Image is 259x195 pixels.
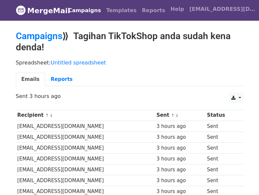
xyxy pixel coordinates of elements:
[155,110,205,121] th: Sent
[156,166,204,174] div: 3 hours ago
[175,113,179,118] a: ↓
[16,164,155,175] td: [EMAIL_ADDRESS][DOMAIN_NAME]
[156,134,204,141] div: 3 hours ago
[45,73,78,86] a: Reports
[16,110,155,121] th: Recipient
[16,121,155,132] td: [EMAIL_ADDRESS][DOMAIN_NAME]
[206,142,239,153] td: Sent
[16,73,45,86] a: Emails
[16,5,26,15] img: MergeMail logo
[156,144,204,152] div: 3 hours ago
[156,123,204,130] div: 3 hours ago
[49,113,53,118] a: ↓
[16,142,155,153] td: [EMAIL_ADDRESS][DOMAIN_NAME]
[206,164,239,175] td: Sent
[104,4,139,17] a: Templates
[16,59,243,66] p: Spreadsheet:
[168,3,187,16] a: Help
[16,31,243,53] h2: ⟫ Tagihan TikTokShop anda sudah kena denda!
[16,31,62,41] a: Campaigns
[171,113,175,118] a: ↑
[156,177,204,184] div: 3 hours ago
[226,163,259,195] iframe: Chat Widget
[16,93,243,100] p: Sent 3 hours ago
[16,132,155,142] td: [EMAIL_ADDRESS][DOMAIN_NAME]
[139,4,168,17] a: Reports
[51,60,106,66] a: Untitled spreadsheet
[156,155,204,163] div: 3 hours ago
[206,132,239,142] td: Sent
[66,4,104,17] a: Campaigns
[206,175,239,186] td: Sent
[189,5,255,13] span: [EMAIL_ADDRESS][DOMAIN_NAME]
[206,110,239,121] th: Status
[16,154,155,164] td: [EMAIL_ADDRESS][DOMAIN_NAME]
[45,113,49,118] a: ↑
[16,4,60,17] a: MergeMail
[206,154,239,164] td: Sent
[16,175,155,186] td: [EMAIL_ADDRESS][DOMAIN_NAME]
[206,121,239,132] td: Sent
